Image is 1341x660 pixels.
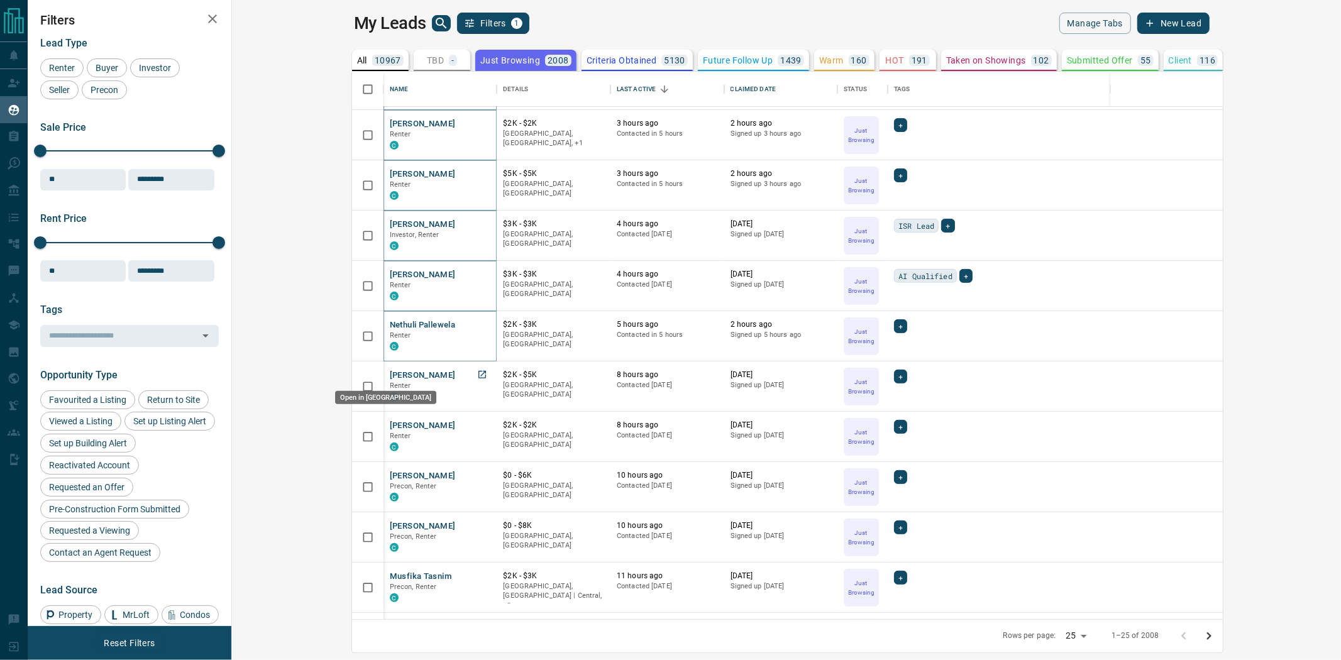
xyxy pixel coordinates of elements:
[104,605,158,624] div: MrLoft
[886,56,904,65] p: HOT
[390,331,411,339] span: Renter
[941,219,954,233] div: +
[946,219,950,232] span: +
[503,571,604,581] p: $2K - $3K
[898,320,903,333] span: +
[898,270,952,282] span: AI Qualified
[45,438,131,448] span: Set up Building Alert
[845,226,878,245] p: Just Browsing
[894,420,907,434] div: +
[40,58,84,77] div: Renter
[40,456,139,475] div: Reactivated Account
[40,13,219,28] h2: Filters
[335,391,436,404] div: Open in [GEOGRAPHIC_DATA]
[548,56,569,65] p: 2008
[845,327,878,346] p: Just Browsing
[731,129,832,139] p: Signed up 3 hours ago
[731,531,832,541] p: Signed up [DATE]
[129,416,211,426] span: Set up Listing Alert
[617,531,718,541] p: Contacted [DATE]
[845,528,878,547] p: Just Browsing
[135,63,175,73] span: Investor
[390,118,456,130] button: [PERSON_NAME]
[617,380,718,390] p: Contacted [DATE]
[845,578,878,597] p: Just Browsing
[357,56,367,65] p: All
[617,229,718,239] p: Contacted [DATE]
[894,470,907,484] div: +
[664,56,685,65] p: 5130
[45,482,129,492] span: Requested an Offer
[894,319,907,333] div: +
[503,481,604,500] p: [GEOGRAPHIC_DATA], [GEOGRAPHIC_DATA]
[845,377,878,396] p: Just Browsing
[731,420,832,431] p: [DATE]
[587,56,657,65] p: Criteria Obtained
[390,191,399,200] div: condos.ca
[1112,630,1159,641] p: 1–25 of 2008
[512,19,521,28] span: 1
[731,431,832,441] p: Signed up [DATE]
[40,412,121,431] div: Viewed a Listing
[959,269,973,283] div: +
[54,610,97,620] span: Property
[390,72,409,107] div: Name
[390,432,411,440] span: Renter
[894,370,907,383] div: +
[503,319,604,330] p: $2K - $3K
[96,632,163,654] button: Reset Filters
[731,370,832,380] p: [DATE]
[617,330,718,340] p: Contacted in 5 hours
[845,176,878,195] p: Just Browsing
[45,547,156,558] span: Contact an Agent Request
[731,229,832,239] p: Signed up [DATE]
[731,481,832,491] p: Signed up [DATE]
[390,520,456,532] button: [PERSON_NAME]
[1196,624,1222,649] button: Go to next page
[40,605,101,624] div: Property
[474,366,490,383] a: Open in New Tab
[480,56,540,65] p: Just Browsing
[1200,56,1215,65] p: 116
[138,390,209,409] div: Return to Site
[617,118,718,129] p: 3 hours ago
[40,121,86,133] span: Sale Price
[617,481,718,491] p: Contacted [DATE]
[731,380,832,390] p: Signed up [DATE]
[1003,630,1056,641] p: Rows per page:
[390,219,456,231] button: [PERSON_NAME]
[503,520,604,531] p: $0 - $8K
[124,412,215,431] div: Set up Listing Alert
[503,531,604,551] p: [GEOGRAPHIC_DATA], [GEOGRAPHIC_DATA]
[40,478,133,497] div: Requested an Offer
[1140,56,1151,65] p: 55
[617,520,718,531] p: 10 hours ago
[617,219,718,229] p: 4 hours ago
[503,118,604,129] p: $2K - $2K
[497,72,610,107] div: Details
[390,180,411,189] span: Renter
[894,118,907,132] div: +
[1059,13,1131,34] button: Manage Tabs
[175,610,214,620] span: Condos
[1034,56,1049,65] p: 102
[503,219,604,229] p: $3K - $3K
[45,416,117,426] span: Viewed a Listing
[851,56,867,65] p: 160
[617,129,718,139] p: Contacted in 5 hours
[844,72,867,107] div: Status
[390,231,439,239] span: Investor, Renter
[898,471,903,483] span: +
[503,72,528,107] div: Details
[1169,56,1192,65] p: Client
[617,319,718,330] p: 5 hours ago
[91,63,123,73] span: Buyer
[731,219,832,229] p: [DATE]
[946,56,1026,65] p: Taken on Showings
[617,581,718,591] p: Contacted [DATE]
[898,521,903,534] span: +
[390,543,399,552] div: condos.ca
[375,56,401,65] p: 10967
[390,342,399,351] div: condos.ca
[503,431,604,450] p: [GEOGRAPHIC_DATA], [GEOGRAPHIC_DATA]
